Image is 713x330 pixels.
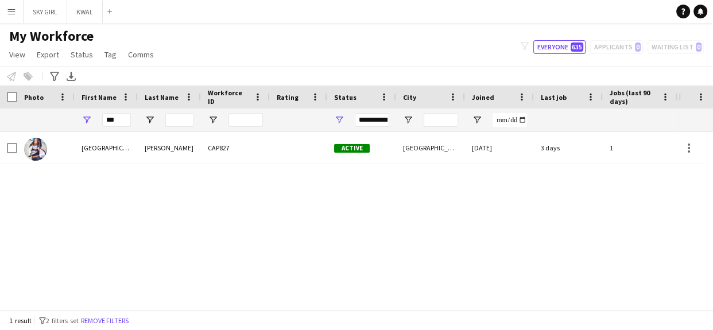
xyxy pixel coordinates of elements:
span: Status [71,49,93,60]
button: SKY GIRL [24,1,67,23]
button: Open Filter Menu [82,115,92,125]
span: Active [334,144,370,153]
div: 3 days [534,132,603,164]
a: Export [32,47,64,62]
span: Rating [277,93,299,102]
span: Status [334,93,356,102]
span: Joined [472,93,494,102]
a: Status [66,47,98,62]
button: Open Filter Menu [145,115,155,125]
button: Open Filter Menu [208,115,218,125]
button: Open Filter Menu [472,115,482,125]
button: Remove filters [79,315,131,327]
span: City [403,93,416,102]
div: [DATE] [465,132,534,164]
app-action-btn: Advanced filters [48,69,61,83]
a: View [5,47,30,62]
span: Tag [104,49,117,60]
app-action-btn: Export XLSX [64,69,78,83]
span: First Name [82,93,117,102]
a: Comms [123,47,158,62]
img: Florence Njuguna [24,138,47,161]
span: 635 [571,42,583,52]
div: [GEOGRAPHIC_DATA] [75,132,138,164]
button: Everyone635 [533,40,586,54]
span: Photo [24,93,44,102]
button: Open Filter Menu [334,115,344,125]
span: Comms [128,49,154,60]
span: Last job [541,93,567,102]
span: Last Name [145,93,179,102]
div: [PERSON_NAME] [138,132,201,164]
span: Workforce ID [208,88,249,106]
span: My Workforce [9,28,94,45]
input: City Filter Input [424,113,458,127]
input: Last Name Filter Input [165,113,194,127]
div: CAP827 [201,132,270,164]
span: Export [37,49,59,60]
input: First Name Filter Input [102,113,131,127]
input: Workforce ID Filter Input [228,113,263,127]
div: 1 [603,132,677,164]
input: Joined Filter Input [493,113,527,127]
span: Jobs (last 90 days) [610,88,657,106]
a: Tag [100,47,121,62]
div: [GEOGRAPHIC_DATA] [396,132,465,164]
span: View [9,49,25,60]
span: 2 filters set [46,316,79,325]
button: Open Filter Menu [403,115,413,125]
button: KWAL [67,1,103,23]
